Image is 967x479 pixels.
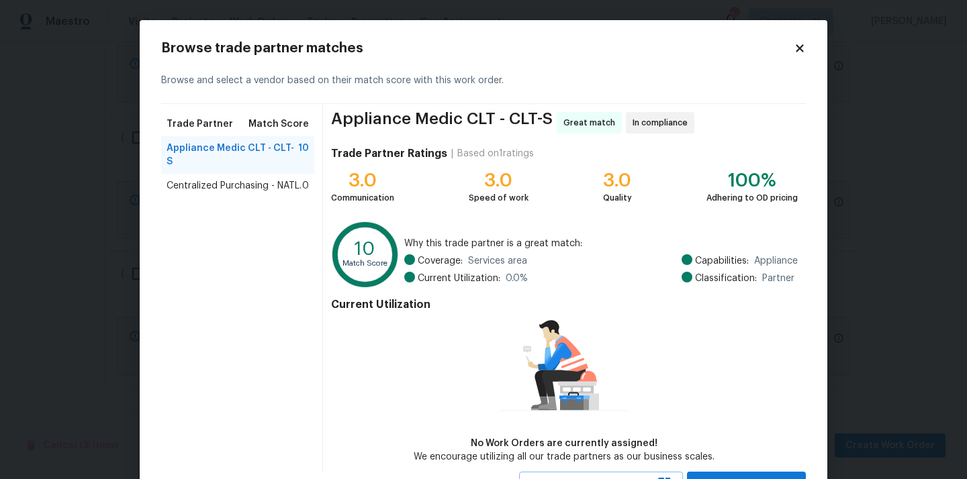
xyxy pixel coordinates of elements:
[331,191,394,205] div: Communication
[161,58,806,104] div: Browse and select a vendor based on their match score with this work order.
[298,142,309,168] span: 10
[468,254,527,268] span: Services area
[355,239,375,258] text: 10
[331,112,553,134] span: Appliance Medic CLT - CLT-S
[342,260,387,267] text: Match Score
[414,437,715,450] div: No Work Orders are currently assigned!
[457,147,534,160] div: Based on 1 ratings
[167,142,298,168] span: Appliance Medic CLT - CLT-S
[633,116,693,129] span: In compliance
[302,179,309,193] span: 0
[167,117,233,131] span: Trade Partner
[331,147,447,160] h4: Trade Partner Ratings
[706,191,798,205] div: Adhering to OD pricing
[563,116,620,129] span: Great match
[603,174,632,187] div: 3.0
[506,272,528,285] span: 0.0 %
[754,254,798,268] span: Appliance
[695,272,757,285] span: Classification:
[331,298,798,311] h4: Current Utilization
[248,117,309,131] span: Match Score
[469,174,528,187] div: 3.0
[161,42,794,55] h2: Browse trade partner matches
[404,237,798,250] span: Why this trade partner is a great match:
[762,272,794,285] span: Partner
[447,147,457,160] div: |
[603,191,632,205] div: Quality
[167,179,302,193] span: Centralized Purchasing - NATL.
[414,450,715,464] div: We encourage utilizing all our trade partners as our business scales.
[706,174,798,187] div: 100%
[469,191,528,205] div: Speed of work
[695,254,749,268] span: Capabilities:
[331,174,394,187] div: 3.0
[418,272,500,285] span: Current Utilization:
[418,254,463,268] span: Coverage:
